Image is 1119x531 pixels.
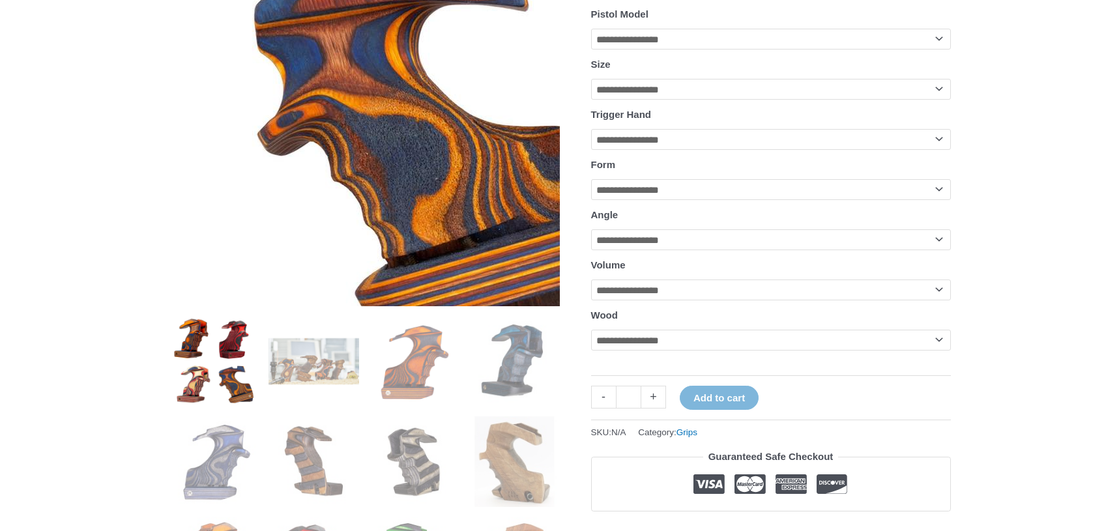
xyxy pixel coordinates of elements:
[703,448,839,466] legend: Guaranteed Safe Checkout
[369,416,459,507] img: Rink Air Pistol Grip - Image 7
[591,159,616,170] label: Form
[638,424,697,440] span: Category:
[269,316,359,407] img: Rink Air Pistol Grip - Image 2
[469,316,560,407] img: Rink Air Pistol Grip - Image 4
[680,386,759,410] button: Add to cart
[591,259,626,270] label: Volume
[591,424,626,440] span: SKU:
[591,386,616,409] a: -
[169,316,259,407] img: Rink Air Pistol Grip
[469,416,560,507] img: Rink Air Pistol Grip - Image 8
[169,416,259,507] img: Rink Air Pistol Grip - Image 5
[676,427,697,437] a: Grips
[591,8,648,20] label: Pistol Model
[611,427,626,437] span: N/A
[369,316,459,407] img: Rink Air Pistol Grip - Image 3
[591,309,618,321] label: Wood
[591,209,618,220] label: Angle
[616,386,641,409] input: Product quantity
[591,109,652,120] label: Trigger Hand
[269,416,359,507] img: Rink Air Pistol Grip - Image 6
[641,386,666,409] a: +
[591,59,611,70] label: Size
